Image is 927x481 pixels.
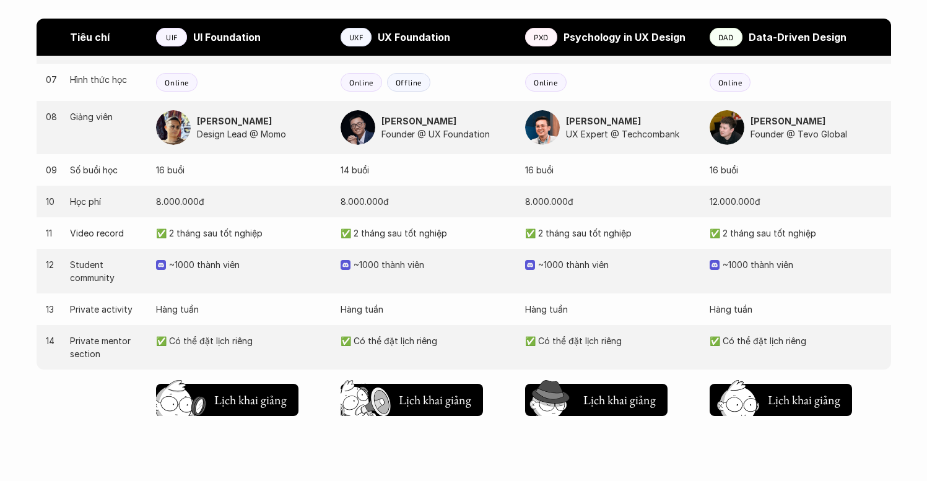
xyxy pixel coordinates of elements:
[525,195,697,208] p: 8.000.000đ
[525,379,668,416] a: Lịch khai giảng
[165,78,189,87] p: Online
[534,78,558,87] p: Online
[156,163,328,176] p: 16 buổi
[46,303,58,316] p: 13
[378,31,450,43] strong: UX Foundation
[46,227,58,240] p: 11
[46,163,58,176] p: 09
[70,303,144,316] p: Private activity
[534,33,549,41] p: PXD
[710,334,882,347] p: ✅ Có thể đặt lịch riêng
[710,379,852,416] a: Lịch khai giảng
[46,73,58,86] p: 07
[768,391,840,409] h5: Lịch khai giảng
[197,116,272,126] strong: [PERSON_NAME]
[197,128,328,141] p: Design Lead @ Momo
[710,384,852,416] button: Lịch khai giảng
[710,195,882,208] p: 12.000.000đ
[341,303,513,316] p: Hàng tuần
[525,384,668,416] button: Lịch khai giảng
[751,116,825,126] strong: [PERSON_NAME]
[583,391,656,409] h5: Lịch khai giảng
[193,31,261,43] strong: UI Foundation
[710,163,882,176] p: 16 buổi
[710,227,882,240] p: ✅ 2 tháng sau tốt nghiệp
[70,195,144,208] p: Học phí
[341,379,483,416] a: Lịch khai giảng
[399,391,471,409] h5: Lịch khai giảng
[341,195,513,208] p: 8.000.000đ
[341,227,513,240] p: ✅ 2 tháng sau tốt nghiệp
[718,33,734,41] p: DAD
[710,303,882,316] p: Hàng tuần
[156,227,328,240] p: ✅ 2 tháng sau tốt nghiệp
[381,116,456,126] strong: [PERSON_NAME]
[381,128,513,141] p: Founder @ UX Foundation
[156,303,328,316] p: Hàng tuần
[70,163,144,176] p: Số buổi học
[723,258,882,271] p: ~1000 thành viên
[46,258,58,271] p: 12
[169,258,328,271] p: ~1000 thành viên
[525,227,697,240] p: ✅ 2 tháng sau tốt nghiệp
[564,31,685,43] strong: Psychology in UX Design
[70,334,144,360] p: Private mentor section
[156,334,328,347] p: ✅ Có thể đặt lịch riêng
[525,163,697,176] p: 16 buổi
[349,33,363,41] p: UXF
[749,31,846,43] strong: Data-Driven Design
[538,258,697,271] p: ~1000 thành viên
[396,78,422,87] p: Offline
[46,334,58,347] p: 14
[525,334,697,347] p: ✅ Có thể đặt lịch riêng
[70,258,144,284] p: Student community
[349,78,373,87] p: Online
[525,303,697,316] p: Hàng tuần
[46,110,58,123] p: 08
[214,391,287,409] h5: Lịch khai giảng
[70,227,144,240] p: Video record
[341,384,483,416] button: Lịch khai giảng
[751,128,882,141] p: Founder @ Tevo Global
[156,384,298,416] button: Lịch khai giảng
[70,31,110,43] strong: Tiêu chí
[46,195,58,208] p: 10
[166,33,178,41] p: UIF
[718,78,742,87] p: Online
[341,163,513,176] p: 14 buổi
[156,379,298,416] a: Lịch khai giảng
[354,258,513,271] p: ~1000 thành viên
[341,334,513,347] p: ✅ Có thể đặt lịch riêng
[70,73,144,86] p: Hình thức học
[566,128,697,141] p: UX Expert @ Techcombank
[566,116,641,126] strong: [PERSON_NAME]
[70,110,144,123] p: Giảng viên
[156,195,328,208] p: 8.000.000đ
